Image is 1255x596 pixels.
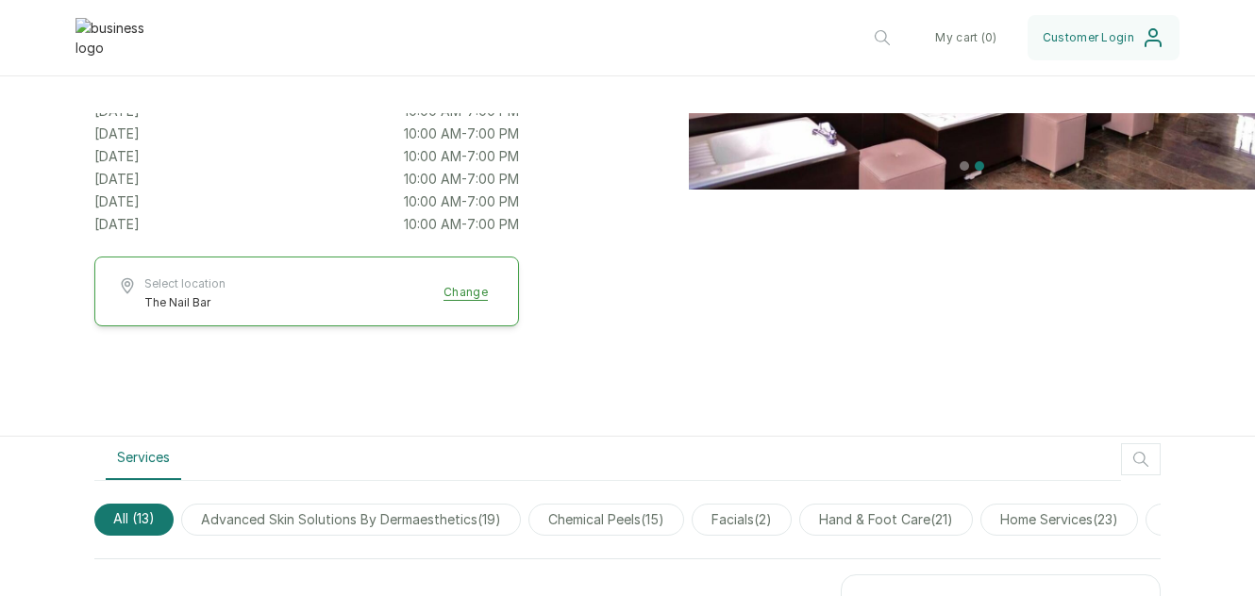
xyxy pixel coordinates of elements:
span: Select location [144,276,226,291]
span: Customer Login [1043,30,1134,45]
span: hand & foot care(21) [799,504,973,536]
button: Select locationThe Nail BarChange [118,276,495,310]
p: [DATE] [94,170,140,189]
p: [DATE] [94,192,140,211]
p: 10:00 AM - 7:00 PM [404,124,519,143]
p: [DATE] [94,124,140,143]
span: chemical peels(15) [528,504,684,536]
p: [DATE] [94,215,140,234]
p: 10:00 AM - 7:00 PM [404,192,519,211]
p: [DATE] [94,147,140,166]
p: 10:00 AM - 7:00 PM [404,215,519,234]
img: business logo [75,18,151,58]
span: home services(23) [980,504,1138,536]
span: facials(2) [692,504,792,536]
button: Services [106,437,181,480]
span: advanced skin solutions by dermaesthetics(19) [181,504,521,536]
p: 10:00 AM - 7:00 PM [404,147,519,166]
span: All (13) [94,504,174,536]
p: 10:00 AM - 7:00 PM [404,170,519,189]
button: Customer Login [1028,15,1180,60]
span: The Nail Bar [144,295,226,310]
button: My cart (0) [920,15,1012,60]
